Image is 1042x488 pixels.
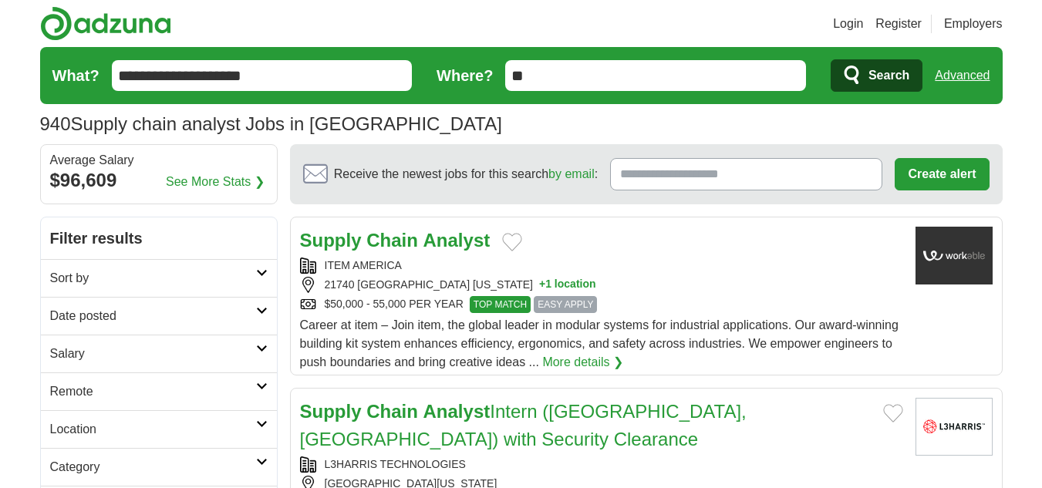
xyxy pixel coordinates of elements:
a: Login [833,15,863,33]
strong: Analyst [423,401,491,422]
div: $96,609 [50,167,268,194]
h2: Sort by [50,269,256,288]
a: Salary [41,335,277,372]
button: Add to favorite jobs [502,233,522,251]
div: ITEM AMERICA [300,257,903,274]
span: + [539,277,545,293]
div: 21740 [GEOGRAPHIC_DATA] [US_STATE] [300,277,903,293]
a: L3HARRIS TECHNOLOGIES [325,458,466,470]
a: Location [41,410,277,448]
h2: Remote [50,382,256,401]
strong: Supply [300,230,362,251]
label: What? [52,64,99,87]
div: Average Salary [50,154,268,167]
img: Company logo [916,227,993,284]
a: Category [41,448,277,486]
span: Career at item – Join item, the global leader in modular systems for industrial applications. Our... [300,318,899,369]
span: Search [868,60,909,91]
a: More details ❯ [542,353,623,372]
span: Receive the newest jobs for this search : [334,165,598,183]
div: $50,000 - 55,000 PER YEAR [300,296,903,313]
strong: Chain [366,401,418,422]
a: Supply Chain AnalystIntern ([GEOGRAPHIC_DATA], [GEOGRAPHIC_DATA]) with Security Clearance [300,401,747,449]
span: 940 [40,110,71,138]
a: Supply Chain Analyst [300,230,491,251]
h1: Supply chain analyst Jobs in [GEOGRAPHIC_DATA] [40,113,502,134]
a: Employers [944,15,1003,33]
strong: Chain [366,230,418,251]
span: EASY APPLY [534,296,597,313]
span: TOP MATCH [470,296,531,313]
h2: Category [50,458,256,476]
h2: Date posted [50,307,256,325]
label: Where? [437,64,493,87]
h2: Salary [50,345,256,363]
h2: Location [50,420,256,439]
h2: Filter results [41,217,277,259]
button: +1 location [539,277,596,293]
a: Date posted [41,297,277,335]
button: Search [831,59,922,92]
button: Add to favorite jobs [883,404,903,422]
button: Create alert [895,158,989,190]
strong: Supply [300,401,362,422]
a: Advanced [935,60,990,91]
a: Register [875,15,922,33]
strong: Analyst [423,230,491,251]
img: L3Harris Technologies logo [916,398,993,456]
a: by email [548,167,595,180]
a: See More Stats ❯ [166,173,265,191]
a: Remote [41,372,277,410]
a: Sort by [41,259,277,297]
img: Adzuna logo [40,6,171,41]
